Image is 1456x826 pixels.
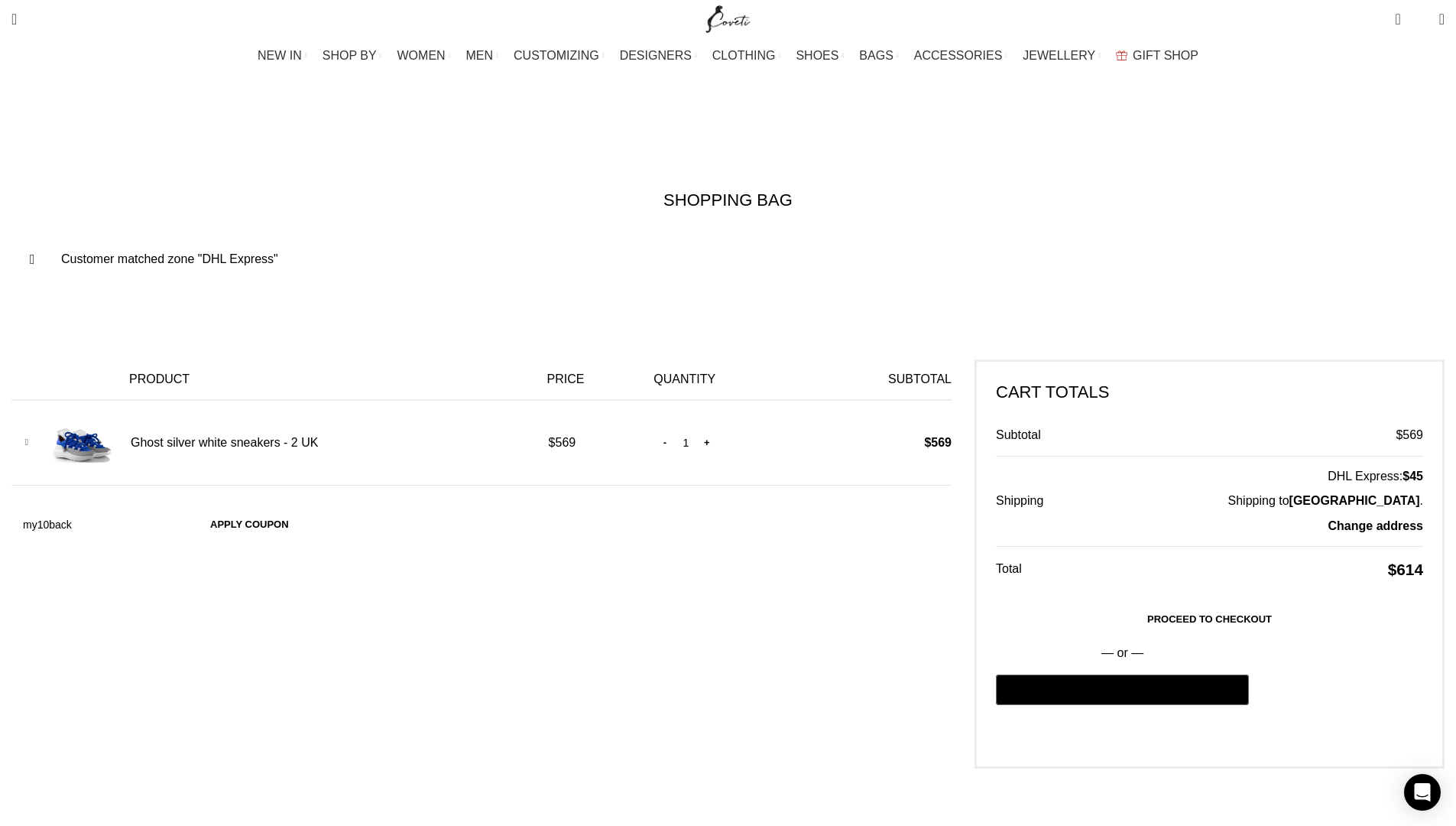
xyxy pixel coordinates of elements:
[195,509,304,541] button: Apply coupon
[1023,48,1095,63] span: JEWELLERY
[1404,774,1441,811] div: Open Intercom Messenger
[996,415,1087,456] th: Subtotal
[1023,41,1101,71] a: JEWELLERY
[646,359,807,400] th: Quantity
[996,675,1249,705] button: Pay with GPay
[504,93,644,112] span: Shopping cart
[1412,4,1428,34] div: My Wishlist
[1388,561,1423,578] bdi: 614
[712,41,781,71] a: CLOTHING
[1402,470,1409,483] span: $
[549,436,576,449] bdi: 569
[514,48,599,63] span: CUSTOMIZING
[1133,48,1198,63] span: GIFT SHOP
[1328,519,1423,532] a: Change address
[258,48,302,63] span: NEW IN
[1116,41,1198,71] a: GIFT SHOP
[655,427,674,459] input: -
[796,48,838,63] span: SHOES
[549,436,556,449] span: $
[794,89,952,116] span: Order complete
[914,41,1008,71] a: ACCESSORIES
[1396,8,1408,19] span: 1
[466,41,498,71] a: MEN
[671,89,765,116] a: Checkout
[323,41,382,71] a: SHOP BY
[397,41,451,71] a: WOMEN
[15,431,38,454] a: Remove Ghost silver white sneakers - 2 UK from cart
[807,359,952,400] th: Subtotal
[1402,470,1423,483] bdi: 45
[1396,428,1402,441] span: $
[1289,494,1420,507] strong: [GEOGRAPHIC_DATA]
[620,41,697,71] a: DESIGNERS
[671,93,765,112] span: Checkout
[540,359,647,400] th: Price
[702,11,754,24] a: Site logo
[1415,15,1427,27] span: 0
[466,48,494,63] span: MEN
[712,48,776,63] span: CLOTHING
[397,48,446,63] span: WOMEN
[514,41,605,71] a: CUSTOMIZING
[996,546,1087,592] th: Total
[996,603,1423,636] a: Proceed to checkout
[504,89,644,116] a: Shopping cart
[1387,4,1408,34] a: 1
[914,48,1003,63] span: ACCESSORIES
[11,509,187,541] input: Coupon code
[996,643,1249,663] p: — or —
[796,41,844,71] a: SHOES
[697,427,716,459] input: +
[1096,493,1423,509] p: Shipping to .
[1388,561,1397,578] span: $
[663,189,793,213] h1: SHOPPING BAG
[323,48,377,63] span: SHOP BY
[4,4,24,34] a: Search
[4,41,1452,71] div: Main navigation
[620,48,692,63] span: DESIGNERS
[1096,468,1423,485] label: DHL Express:
[122,359,540,400] th: Product
[674,427,697,459] input: Product quantity
[131,434,318,451] a: Ghost silver white sneakers - 2 UK
[859,41,898,71] a: BAGS
[51,412,112,473] img: Ghost silver white sneakers – 36 Coveti
[859,48,893,63] span: BAGS
[258,41,307,71] a: NEW IN
[1396,428,1423,441] bdi: 569
[1116,50,1127,60] img: GiftBag
[996,456,1087,546] th: Shipping
[11,236,1445,283] div: Customer matched zone "DHL Express"
[993,714,1252,750] iframe: Secure express checkout frame
[924,436,931,449] span: $
[924,436,952,449] bdi: 569
[996,381,1423,405] h2: Cart totals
